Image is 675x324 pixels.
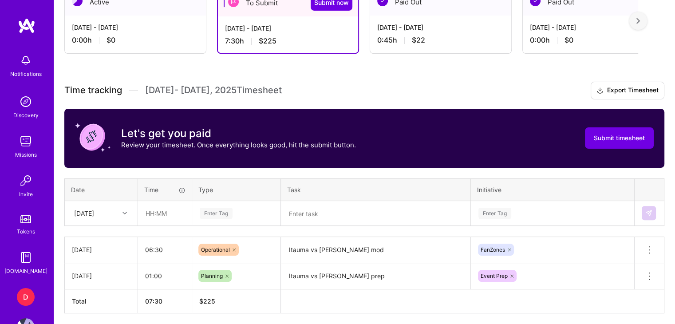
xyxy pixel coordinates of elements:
img: logo [18,18,36,34]
span: $ 225 [199,297,215,305]
span: FanZones [481,246,505,253]
div: D [17,288,35,306]
th: Type [192,178,281,201]
input: HH:MM [138,202,191,225]
h3: Let's get you paid [121,127,356,140]
div: 7:30 h [225,36,351,46]
span: $225 [259,36,276,46]
span: [DATE] - [DATE] , 2025 Timesheet [145,85,282,96]
span: Planning [201,273,223,279]
div: [DATE] - [DATE] [225,24,351,33]
img: bell [17,51,35,69]
input: HH:MM [138,264,192,288]
button: Submit timesheet [585,127,654,149]
img: discovery [17,93,35,111]
div: Invite [19,190,33,199]
div: 0:45 h [377,36,504,45]
div: [DATE] [72,271,130,281]
div: Time [144,185,186,194]
span: Operational [201,246,230,253]
th: Total [65,289,138,313]
textarea: Itauma vs [PERSON_NAME] mod [282,238,470,262]
img: Submit [645,209,652,217]
div: [DOMAIN_NAME] [4,266,47,276]
span: Time tracking [64,85,122,96]
img: coin [75,119,111,155]
img: tokens [20,215,31,223]
img: teamwork [17,132,35,150]
div: Notifications [10,69,42,79]
img: guide book [17,249,35,266]
span: Event Prep [481,273,508,279]
span: Submit timesheet [594,134,645,142]
div: [DATE] [72,245,130,254]
img: right [636,18,640,24]
th: 07:30 [138,289,192,313]
div: [DATE] - [DATE] [72,23,199,32]
div: 0:00 h [530,36,657,45]
div: Initiative [477,185,628,194]
div: 0:00 h [72,36,199,45]
div: [DATE] [74,209,94,218]
i: icon Chevron [122,211,127,215]
div: Enter Tag [200,206,233,220]
i: icon Download [596,86,604,95]
span: $22 [412,36,425,45]
div: [DATE] - [DATE] [530,23,657,32]
span: $0 [107,36,115,45]
span: $0 [564,36,573,45]
p: Review your timesheet. Once everything looks good, hit the submit button. [121,140,356,150]
div: Enter Tag [478,206,511,220]
textarea: Itauma vs [PERSON_NAME] prep [282,264,470,288]
div: Discovery [13,111,39,120]
img: Invite [17,172,35,190]
div: Tokens [17,227,35,236]
div: Missions [15,150,37,159]
button: Export Timesheet [591,82,664,99]
input: HH:MM [138,238,192,261]
div: [DATE] - [DATE] [377,23,504,32]
th: Task [281,178,471,201]
th: Date [65,178,138,201]
a: D [15,288,37,306]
